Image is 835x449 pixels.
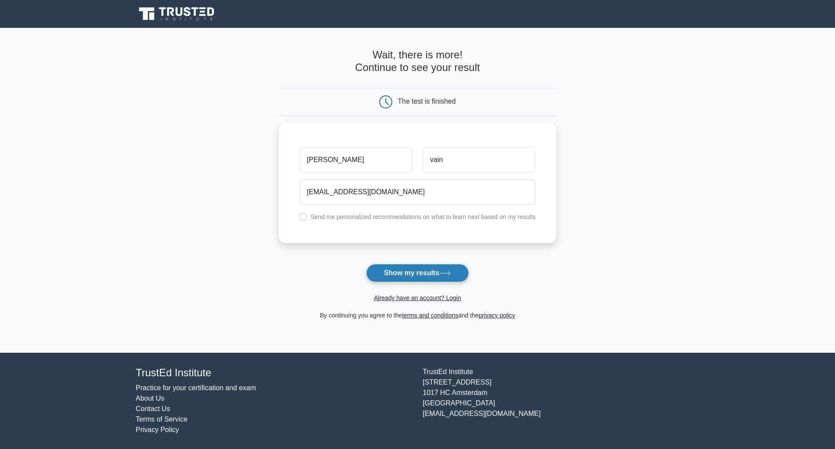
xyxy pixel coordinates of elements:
[279,49,557,74] h4: Wait, there is more! Continue to see your result
[300,179,536,205] input: Email
[136,395,164,402] a: About Us
[402,312,458,319] a: terms and conditions
[300,147,412,172] input: First name
[423,147,535,172] input: Last name
[311,213,536,220] label: Send me personalized recommendations on what to learn next based on my results
[136,405,170,412] a: Contact Us
[136,384,256,392] a: Practice for your certification and exam
[417,367,705,435] div: TrustEd Institute [STREET_ADDRESS] 1017 HC Amsterdam [GEOGRAPHIC_DATA] [EMAIL_ADDRESS][DOMAIN_NAME]
[374,294,461,301] a: Already have an account? Login
[136,415,187,423] a: Terms of Service
[366,264,469,282] button: Show my results
[479,312,515,319] a: privacy policy
[136,367,412,379] h4: TrustEd Institute
[274,310,562,321] div: By continuing you agree to the and the
[136,426,179,433] a: Privacy Policy
[398,98,456,105] div: The test is finished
